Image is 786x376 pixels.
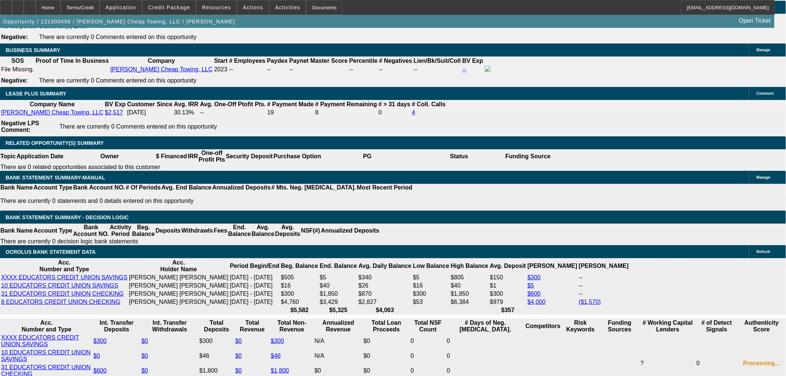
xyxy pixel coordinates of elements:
[237,0,269,14] button: Actions
[358,307,412,314] th: $4,063
[358,298,412,306] td: $2,827
[314,334,363,348] td: N/A
[73,224,110,238] th: Bank Account NO.
[105,101,126,107] b: BV Exp
[230,282,280,289] td: [DATE] - [DATE]
[413,259,450,273] th: Low Balance
[301,224,321,238] th: NSF(#)
[1,291,124,297] a: 31 EDUCATORS CREDIT UNION CHECKING
[505,149,551,163] th: Funding Source
[363,349,410,363] td: $0
[578,282,629,289] td: --
[129,259,229,273] th: Acc. Holder Name
[235,353,242,359] a: $0
[100,0,142,14] button: Application
[148,4,190,10] span: Credit Package
[319,298,357,306] td: $3,429
[315,109,377,116] td: 8
[161,184,212,191] th: Avg. End Balance
[59,123,217,130] span: There are currently 0 Comments entered on this opportunity
[446,334,524,348] td: 0
[1,120,39,133] b: Negative LPS Comment:
[280,298,318,306] td: $4,760
[1,274,127,281] a: XXXX EDUCATORS CREDIT UNION SAVINGS
[280,307,318,314] th: $5,582
[562,319,600,333] th: Risk Keywords
[199,109,266,116] td: --
[173,109,199,116] td: 30.13%
[1,57,35,65] th: SOS
[6,91,66,97] span: LEASE PLUS SUMMARY
[6,47,60,53] span: BUSINESS SUMMARY
[199,319,234,333] th: Total Deposits
[410,349,446,363] td: 0
[414,58,461,64] b: Lien/Bk/Suit/Coll
[413,290,450,298] td: $300
[214,65,228,74] td: 2023
[289,58,348,64] b: Paynet Master Score
[93,338,107,344] a: $300
[110,224,132,238] th: Activity Period
[229,58,266,64] b: # Employees
[527,259,578,273] th: [PERSON_NAME]
[319,259,357,273] th: End. Balance
[142,367,148,374] a: $0
[1,109,103,116] a: [PERSON_NAME] Cheap Towing, LLC
[271,367,289,374] a: $1,800
[6,175,105,181] span: BANK STATEMENT SUMMARY-MANUAL
[413,65,461,74] td: --
[1,259,128,273] th: Acc. Number and Type
[378,109,411,116] td: 0
[349,66,377,73] div: --
[321,224,380,238] th: Annualized Deposits
[358,259,412,273] th: Avg. Daily Balance
[413,149,505,163] th: Status
[202,4,231,10] span: Resources
[39,77,196,84] span: There are currently 0 Comments entered on this opportunity
[490,307,526,314] th: $357
[275,224,301,238] th: Avg. Deposits
[451,282,489,289] td: $40
[527,299,546,305] a: $4,000
[451,274,489,281] td: $805
[198,149,225,163] th: One-off Profit Pts
[35,57,109,65] th: Proof of Time In Business
[196,0,237,14] button: Resources
[757,175,770,179] span: Manage
[1,282,118,289] a: 10 EDUCATORS CREDIT UNION SAVINGS
[1,66,34,73] div: File Missing.
[410,319,446,333] th: Sum of the Total NSF Count and Total Overdraft Fee Count from Ocrolus
[578,274,629,281] td: --
[0,198,412,204] p: There are currently 0 statements and 0 details entered on this opportunity
[600,319,640,333] th: Funding Sources
[6,214,129,220] span: Bank Statement Summary - Decision Logic
[640,319,695,333] th: # Working Capital Lenders
[413,274,450,281] td: $5
[451,259,489,273] th: High Balance
[141,319,198,333] th: Int. Transfer Withdrawals
[738,360,785,367] div: Ocrolus is processing the Authenticity Score (Document Tempering). Please wait a couple of minute...
[73,184,126,191] th: Bank Account NO.
[315,367,362,374] div: $0
[358,290,412,298] td: $870
[212,184,271,191] th: Annualized Deposits
[270,0,306,14] button: Activities
[6,140,104,146] span: RELATED OPPORTUNITY(S) SUMMARY
[235,338,242,344] a: $0
[321,149,413,163] th: PG
[93,319,140,333] th: Int. Transfer Deposits
[363,319,410,333] th: Total Loan Proceeds
[314,319,363,333] th: Annualized Revenue
[229,66,233,72] span: --
[267,58,288,64] b: Paydex
[148,58,175,64] b: Company
[181,224,213,238] th: Withdrawls
[696,319,737,333] th: # of Detect Signals
[757,250,770,254] span: Refresh
[451,290,489,298] td: $1,850
[462,58,483,64] b: BV Exp
[490,274,526,281] td: $150
[105,109,123,116] a: $2,517
[142,338,148,344] a: $0
[267,109,314,116] td: 19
